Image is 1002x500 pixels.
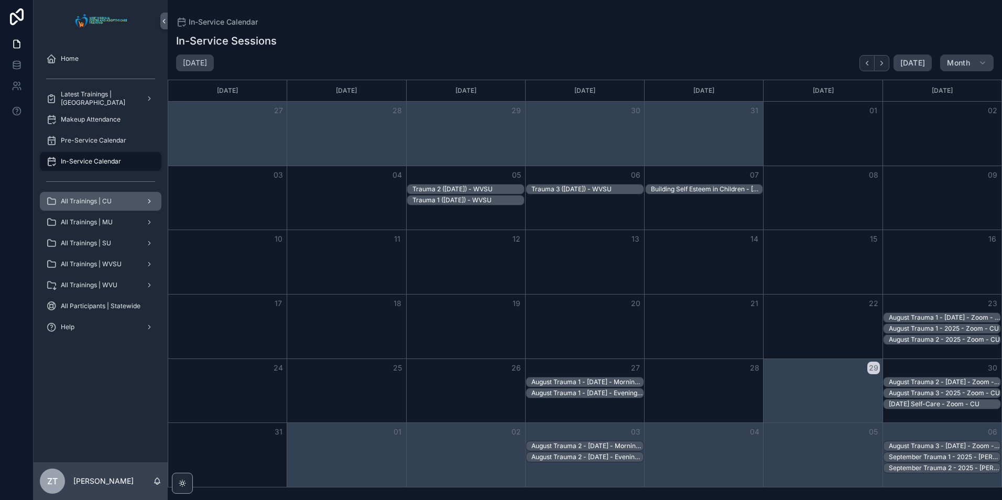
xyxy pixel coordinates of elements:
[748,297,761,310] button: 21
[889,377,1000,387] div: August Trauma 2 - 8/23/2025 - Zoom - WVU
[510,169,522,181] button: 05
[40,234,161,253] a: All Trainings | SU
[412,185,524,193] div: Trauma 2 ([DATE]) - WVSU
[40,192,161,211] a: All Trainings | CU
[531,185,643,193] div: Trauma 3 ([DATE]) - WVSU
[391,362,404,374] button: 25
[34,42,168,350] div: scrollable content
[531,184,643,194] div: Trauma 3 (8/5/2025) - WVSU
[531,377,643,387] div: August Trauma 1 - 8/27/2025 - Morning - Zoom - WVU
[40,297,161,316] a: All Participants | Statewide
[40,213,161,232] a: All Trainings | MU
[61,218,113,226] span: All Trainings | MU
[510,233,522,245] button: 12
[986,104,999,117] button: 02
[510,104,522,117] button: 29
[940,55,994,71] button: Month
[510,362,522,374] button: 26
[168,80,1002,487] div: Month View
[510,426,522,438] button: 02
[889,441,1000,451] div: August Trauma 3 - 8/23/2025 - Zoom - WVU
[889,313,1000,322] div: August Trauma 1 - 8/23/2025 - Zoom - WVU
[889,313,1000,322] div: August Trauma 1 - [DATE] - Zoom - WVU
[646,80,761,101] div: [DATE]
[889,378,1000,386] div: August Trauma 2 - [DATE] - Zoom - WVU
[867,297,880,310] button: 22
[40,49,161,68] a: Home
[531,453,643,461] div: August Trauma 2 - [DATE] - Evening - Zoom - WVU
[176,34,277,48] h1: In-Service Sessions
[40,110,161,129] a: Makeup Attendance
[986,362,999,374] button: 30
[527,80,642,101] div: [DATE]
[61,90,137,107] span: Latest Trainings | [GEOGRAPHIC_DATA]
[629,233,642,245] button: 13
[412,196,524,204] div: Trauma 1 ([DATE]) - WVSU
[189,17,258,27] span: In-Service Calendar
[629,104,642,117] button: 30
[947,58,970,68] span: Month
[748,104,761,117] button: 31
[170,80,285,101] div: [DATE]
[629,362,642,374] button: 27
[272,426,285,438] button: 31
[531,388,643,398] div: August Trauma 1 - 8/27/2025 - Evening - Zoom - WVU
[40,89,161,108] a: Latest Trainings | [GEOGRAPHIC_DATA]
[391,297,404,310] button: 18
[986,233,999,245] button: 16
[40,131,161,150] a: Pre-Service Calendar
[748,233,761,245] button: 14
[531,441,643,451] div: August Trauma 2 - 8/27/2025 - Morning - Zoom - WVU
[391,104,404,117] button: 28
[867,426,880,438] button: 05
[289,80,404,101] div: [DATE]
[986,169,999,181] button: 09
[272,233,285,245] button: 10
[61,55,79,63] span: Home
[61,281,117,289] span: All Trainings | WVU
[748,169,761,181] button: 07
[651,184,763,194] div: Building Self Esteem in Children - 8/07/2025 - Zoom - MU
[61,157,121,166] span: In-Service Calendar
[40,255,161,274] a: All Trainings | WVSU
[889,324,1000,333] div: August Trauma 1 - 2025 - Zoom - CU
[889,388,1000,398] div: August Trauma 3 - 2025 - Zoom - CU
[889,399,1000,409] div: 08/30/2025 Self-Care - Zoom - CU
[61,323,74,331] span: Help
[889,442,1000,450] div: August Trauma 3 - [DATE] - Zoom - WVU
[40,152,161,171] a: In-Service Calendar
[391,426,404,438] button: 01
[748,362,761,374] button: 28
[629,297,642,310] button: 20
[40,318,161,336] a: Help
[894,55,932,71] button: [DATE]
[531,442,643,450] div: August Trauma 2 - [DATE] - Morning - Zoom - WVU
[61,136,126,145] span: Pre-Service Calendar
[391,169,404,181] button: 04
[408,80,524,101] div: [DATE]
[867,104,880,117] button: 01
[61,115,121,124] span: Makeup Attendance
[875,55,889,71] button: Next
[889,389,1000,397] div: August Trauma 3 - 2025 - Zoom - CU
[510,297,522,310] button: 19
[859,55,875,71] button: Back
[73,476,134,486] p: [PERSON_NAME]
[412,184,524,194] div: Trauma 2 (8/5/2025) - WVSU
[889,335,1000,344] div: August Trauma 2 - 2025 - Zoom - CU
[900,58,925,68] span: [DATE]
[889,464,1000,472] div: September Trauma 2 - 2025 - [PERSON_NAME] - CU
[986,297,999,310] button: 23
[61,302,140,310] span: All Participants | Statewide
[889,452,1000,462] div: September Trauma 1 - 2025 - Welch - CU
[651,185,763,193] div: Building Self Esteem in Children - [DATE] - Zoom - MU
[272,297,285,310] button: 17
[867,169,880,181] button: 08
[72,13,129,29] img: App logo
[629,426,642,438] button: 03
[61,239,111,247] span: All Trainings | SU
[47,475,58,487] span: ZT
[765,80,880,101] div: [DATE]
